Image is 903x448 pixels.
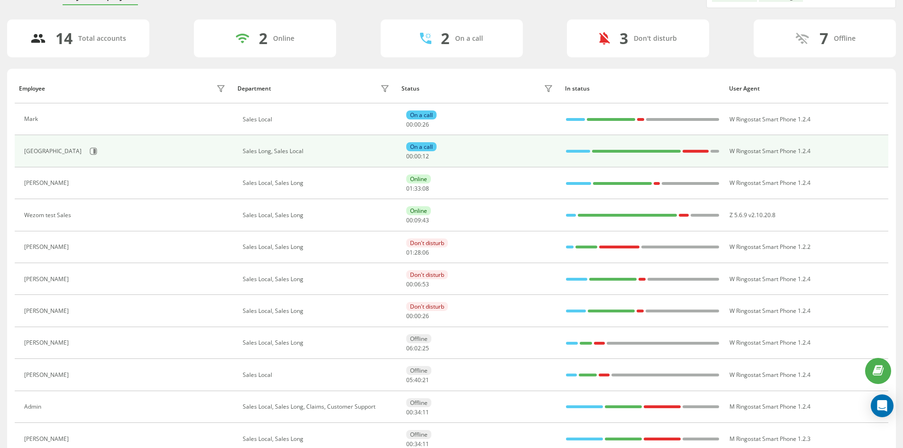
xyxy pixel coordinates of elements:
span: M Ringostat Smart Phone 1.2.4 [730,402,811,411]
div: [GEOGRAPHIC_DATA] [24,148,84,155]
div: Don't disturb [634,35,677,43]
div: Open Intercom Messenger [871,394,894,417]
span: 00 [414,120,421,128]
div: On a call [406,142,437,151]
div: Mark [24,116,40,122]
span: 09 [414,216,421,224]
div: In status [565,85,720,92]
span: 21 [422,376,429,384]
div: : : [406,121,429,128]
div: Employee [19,85,45,92]
span: 08 [422,184,429,192]
div: Offline [406,398,431,407]
div: Sales Local, Sales Long [243,308,392,314]
span: 26 [422,312,429,320]
div: Status [401,85,420,92]
span: 00 [414,312,421,320]
span: 02 [414,344,421,352]
div: Wezom test Sales [24,212,73,219]
div: Sales Local, Sales Long [243,180,392,186]
span: 00 [414,152,421,160]
div: Online [273,35,294,43]
span: W Ringostat Smart Phone 1.2.4 [730,115,811,123]
div: [PERSON_NAME] [24,372,71,378]
div: [PERSON_NAME] [24,339,71,346]
div: Offline [406,430,431,439]
div: Total accounts [78,35,126,43]
span: 28 [414,248,421,256]
span: 05 [406,376,413,384]
span: 40 [414,376,421,384]
span: 33 [414,184,421,192]
span: 11 [422,408,429,416]
div: Sales Local, Sales Long, Claims, Customer Support [243,403,392,410]
span: 00 [406,120,413,128]
div: Offline [406,366,431,375]
div: [PERSON_NAME] [24,436,71,442]
span: 26 [422,120,429,128]
span: 00 [406,408,413,416]
div: On a call [406,110,437,119]
div: Don't disturb [406,302,448,311]
div: : : [406,377,429,384]
div: [PERSON_NAME] [24,244,71,250]
div: 2 [259,29,267,47]
div: : : [406,313,429,320]
div: On a call [455,35,483,43]
div: Sales Local, Sales Long [243,339,392,346]
div: : : [406,441,429,448]
div: 7 [820,29,828,47]
span: 11 [422,440,429,448]
span: 25 [422,344,429,352]
div: User Agent [729,85,884,92]
span: W Ringostat Smart Phone 1.2.4 [730,275,811,283]
div: : : [406,185,429,192]
div: [PERSON_NAME] [24,276,71,283]
div: : : [406,281,429,288]
div: 3 [620,29,628,47]
span: 34 [414,440,421,448]
div: : : [406,345,429,352]
div: : : [406,249,429,256]
div: Offline [406,334,431,343]
span: 00 [406,216,413,224]
div: Sales Local, Sales Long [243,436,392,442]
div: Online [406,206,431,215]
span: 06 [414,280,421,288]
div: : : [406,153,429,160]
div: : : [406,409,429,416]
span: 43 [422,216,429,224]
div: Don't disturb [406,270,448,279]
span: 00 [406,440,413,448]
span: 00 [406,280,413,288]
span: 01 [406,184,413,192]
div: Don't disturb [406,238,448,247]
div: Sales Local [243,116,392,123]
span: W Ringostat Smart Phone 1.2.4 [730,338,811,347]
div: 2 [441,29,449,47]
span: 00 [406,152,413,160]
span: 06 [422,248,429,256]
span: W Ringostat Smart Phone 1.2.4 [730,179,811,187]
span: Z 5.6.9 v2.10.20.8 [730,211,775,219]
span: 00 [406,312,413,320]
span: W Ringostat Smart Phone 1.2.4 [730,371,811,379]
div: Sales Long, Sales Local [243,148,392,155]
span: 53 [422,280,429,288]
div: Sales Local, Sales Long [243,212,392,219]
div: Admin [24,403,44,410]
span: M Ringostat Smart Phone 1.2.3 [730,435,811,443]
div: Offline [834,35,856,43]
div: Department [237,85,271,92]
span: 34 [414,408,421,416]
div: Sales Local [243,372,392,378]
div: Online [406,174,431,183]
span: 01 [406,248,413,256]
div: [PERSON_NAME] [24,180,71,186]
span: W Ringostat Smart Phone 1.2.4 [730,147,811,155]
div: Sales Local, Sales Long [243,244,392,250]
span: W Ringostat Smart Phone 1.2.2 [730,243,811,251]
div: : : [406,217,429,224]
span: 12 [422,152,429,160]
span: 06 [406,344,413,352]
